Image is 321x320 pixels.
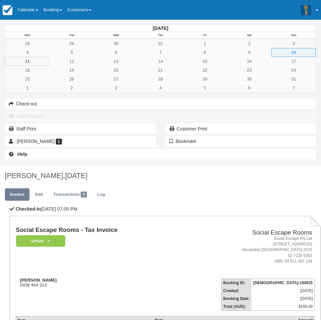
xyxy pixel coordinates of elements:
span: [DATE] [65,171,87,180]
a: 30 [227,75,271,83]
strong: [PERSON_NAME] [20,278,57,283]
strong: [DATE] [153,26,168,31]
a: 18 [5,66,50,75]
a: Invoice [5,188,30,201]
p: [DATE] 07:05 PM [10,206,321,213]
th: Created: [221,287,251,295]
a: 25 [5,75,50,83]
a: 22 [183,66,227,75]
th: Sun [271,32,316,39]
th: Fri [183,32,227,39]
a: 10 [271,48,316,57]
th: Tue [50,32,94,39]
a: 29 [50,39,94,48]
td: [DATE] [251,295,314,303]
a: Staff Print [5,124,156,134]
th: Total (AUD): [221,303,251,311]
a: 21 [138,66,183,75]
td: [DATE] [251,287,314,295]
a: 7 [138,48,183,57]
a: 24 [271,66,316,75]
strong: [DEMOGRAPHIC_DATA]-100825 [253,281,313,285]
h2: Social Escape Rooms [174,229,312,236]
a: 9 [227,48,271,57]
a: 19 [50,66,94,75]
div: 0438 464 313 [16,278,172,287]
a: Paid [16,235,63,247]
th: Sat [227,32,271,39]
button: Check-out [5,99,316,109]
button: Bookmark [166,136,316,147]
address: Social Escape Pty Ltd [STREET_ADDRESS] Alexandria [GEOGRAPHIC_DATA] 2015 02 7228 9363 ABN: 69 611... [174,236,312,264]
a: 7 [271,83,316,92]
a: 4 [5,48,50,57]
a: 27 [94,75,138,83]
a: 28 [138,75,183,83]
button: Add Payment [5,111,316,122]
h1: Social Escape Rooms - Tax Invoice [16,227,172,234]
span: [PERSON_NAME] [17,139,54,144]
th: Wed [94,32,138,39]
a: 16 [227,57,271,66]
th: Mon [5,32,50,39]
a: 3 [94,83,138,92]
a: 13 [94,57,138,66]
a: 30 [94,39,138,48]
th: Booking ID: [221,279,251,287]
a: 23 [227,66,271,75]
a: 5 [183,83,227,92]
a: [PERSON_NAME] 1 [5,136,156,147]
b: Help [17,151,27,157]
a: 31 [271,75,316,83]
a: 2 [227,39,271,48]
a: 28 [5,39,50,48]
h1: [PERSON_NAME], [5,172,316,180]
img: checkfront-main-nav-mini-logo.png [3,5,12,15]
span: 1 [56,139,62,145]
td: $165.00 [251,303,314,311]
a: 14 [138,57,183,66]
a: Customer Print [166,124,316,134]
a: 3 [271,39,316,48]
a: Transactions3 [49,188,92,201]
a: 4 [138,83,183,92]
th: Booking Date: [221,295,251,303]
a: 26 [50,75,94,83]
a: 20 [94,66,138,75]
a: 1 [183,39,227,48]
a: 31 [138,39,183,48]
a: 29 [183,75,227,83]
a: 8 [183,48,227,57]
a: 12 [50,57,94,66]
b: Checked-In [15,206,41,212]
th: Thu [138,32,183,39]
em: Paid [16,235,65,247]
a: 15 [183,57,227,66]
a: 17 [271,57,316,66]
a: 11 [5,57,50,66]
a: Log [92,188,110,201]
a: Help [5,149,316,159]
a: 1 [5,83,50,92]
a: 6 [94,48,138,57]
a: 5 [50,48,94,57]
span: 3 [81,192,87,197]
a: 2 [50,83,94,92]
img: A3 [301,5,311,15]
a: 6 [227,83,271,92]
a: Edit [30,188,48,201]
